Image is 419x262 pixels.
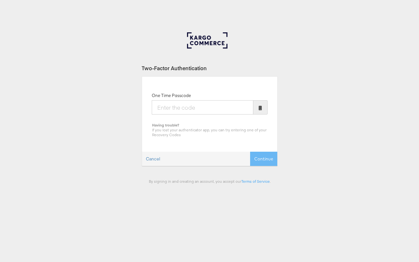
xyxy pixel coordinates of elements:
input: Enter the code [152,100,253,115]
a: Terms of Service [241,179,270,184]
div: By signing in and creating an account, you accept our . [142,179,278,184]
label: One Time Passcode [152,93,191,99]
div: Two-Factor Authentication [142,64,278,72]
span: If you lost your authenticator app, you can try entering one of your Recovery Codes [152,127,267,137]
b: Having trouble? [152,123,179,127]
a: Cancel [142,152,164,166]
